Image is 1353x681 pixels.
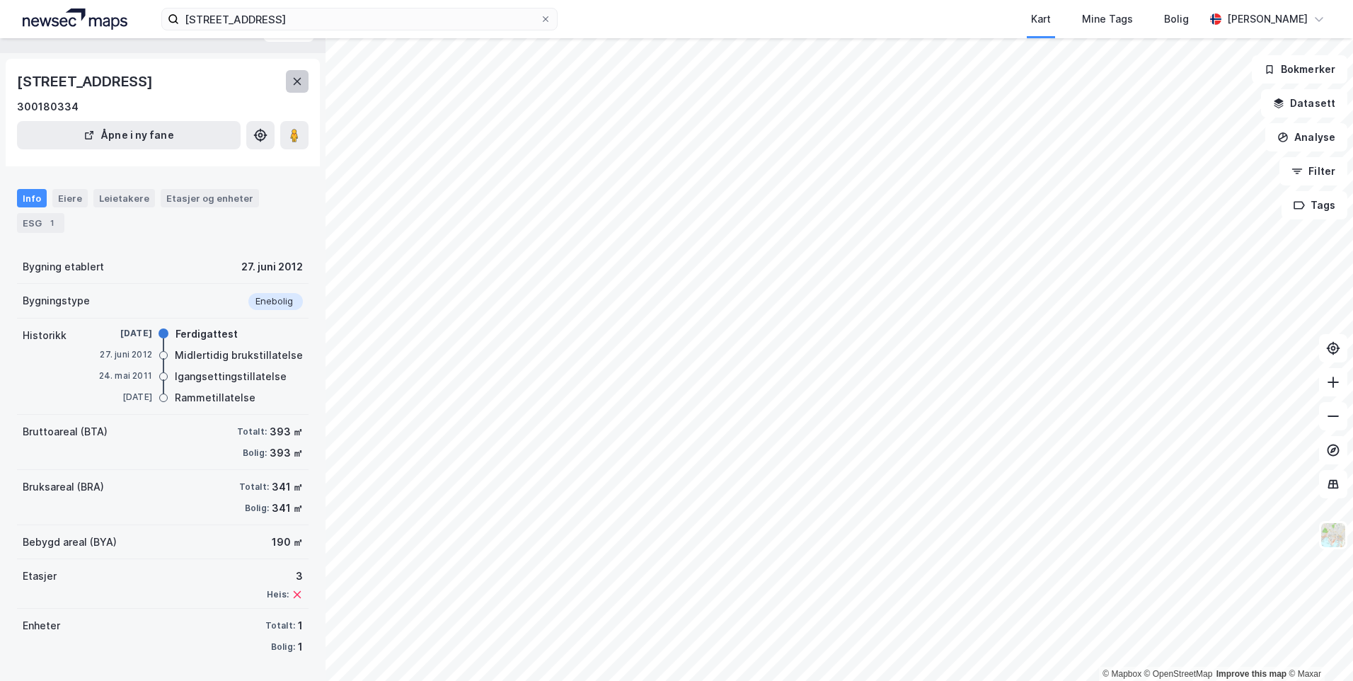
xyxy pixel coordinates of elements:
div: Etasjer og enheter [166,192,253,205]
img: Z [1320,522,1347,549]
div: Bruttoareal (BTA) [23,423,108,440]
div: 393 ㎡ [270,423,303,440]
div: Rammetillatelse [175,389,255,406]
div: ESG [17,213,64,233]
div: 27. juni 2012 [96,348,152,361]
div: Enheter [23,617,60,634]
div: 190 ㎡ [272,534,303,551]
div: [STREET_ADDRESS] [17,70,156,93]
div: [DATE] [96,327,152,340]
div: Bolig: [271,641,295,653]
div: 341 ㎡ [272,500,303,517]
div: 393 ㎡ [270,445,303,462]
div: 3 [267,568,303,585]
div: Bolig [1164,11,1189,28]
div: Ferdigattest [175,326,238,343]
div: Etasjer [23,568,57,585]
div: 27. juni 2012 [241,258,303,275]
div: Bruksareal (BRA) [23,479,104,496]
div: Totalt: [265,620,295,631]
div: Igangsettingstillatelse [175,368,287,385]
div: Info [17,189,47,207]
div: Bebygd areal (BYA) [23,534,117,551]
div: Totalt: [237,426,267,437]
a: Improve this map [1216,669,1286,679]
iframe: Chat Widget [1282,613,1353,681]
button: Tags [1282,191,1347,219]
div: Bolig: [243,447,267,459]
button: Filter [1279,157,1347,185]
div: Eiere [52,189,88,207]
div: 300180334 [17,98,79,115]
div: 1 [298,639,303,656]
button: Analyse [1265,123,1347,151]
input: Søk på adresse, matrikkel, gårdeiere, leietakere eller personer [179,8,540,30]
div: Leietakere [93,189,155,207]
div: 341 ㎡ [272,479,303,496]
button: Datasett [1261,89,1347,118]
a: OpenStreetMap [1144,669,1213,679]
a: Mapbox [1102,669,1141,679]
div: Heis: [267,589,289,600]
div: Historikk [23,327,67,344]
div: Bolig: [245,503,269,514]
div: 1 [298,617,303,634]
div: [PERSON_NAME] [1227,11,1308,28]
div: Midlertidig brukstillatelse [175,347,303,364]
div: 1 [45,216,59,230]
div: Bygningstype [23,292,90,309]
button: Bokmerker [1252,55,1347,84]
div: Kontrollprogram for chat [1282,613,1353,681]
div: Kart [1031,11,1051,28]
div: [DATE] [96,391,152,404]
div: Mine Tags [1082,11,1133,28]
div: 24. mai 2011 [96,370,152,382]
button: Åpne i ny fane [17,121,241,149]
div: Totalt: [239,481,269,493]
div: Bygning etablert [23,258,104,275]
img: logo.a4113a55bc3d86da70a041830d287a7e.svg [23,8,127,30]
